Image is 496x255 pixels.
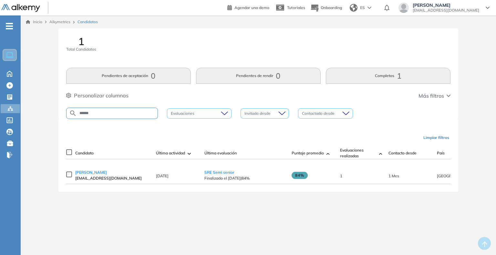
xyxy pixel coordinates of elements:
img: SEARCH_ALT [69,109,77,117]
span: Más filtros [418,92,444,100]
span: Candidatos [77,19,98,25]
span: Evaluaciones realizadas [340,147,376,159]
a: Inicio [26,19,42,25]
span: [PERSON_NAME] [75,170,107,175]
span: Finalizado el [DATE] | 84% [204,175,285,181]
span: 84% [292,172,308,179]
span: [PERSON_NAME] [413,3,479,8]
span: ES [360,5,365,11]
span: Total Candidatos [66,46,96,52]
span: Última evaluación [204,150,237,156]
img: [missing "en.ARROW_ALT" translation] [188,153,191,155]
img: Logo [1,4,40,12]
img: [missing "en.ARROW_ALT" translation] [326,153,330,155]
span: Personalizar columnas [74,92,129,99]
button: Personalizar columnas [66,92,129,99]
button: Limpiar filtros [421,132,452,143]
span: Agendar una demo [234,5,269,10]
button: Más filtros [418,92,450,100]
button: Pendientes de aceptación0 [66,68,191,84]
span: Alkymetrics [49,19,70,24]
a: Agendar una demo [227,3,269,11]
span: Candidato [75,150,94,156]
a: SRE Semi senior [204,170,234,175]
span: [DATE] [156,173,169,178]
a: [PERSON_NAME] [75,170,150,175]
i: - [6,25,13,27]
span: Contacto desde [388,150,417,156]
span: [EMAIL_ADDRESS][DOMAIN_NAME] [75,175,150,181]
button: Onboarding [310,1,342,15]
img: world [350,4,357,12]
img: [missing "en.ARROW_ALT" translation] [379,153,382,155]
span: País [437,150,445,156]
img: arrow [367,6,371,9]
span: Puntaje promedio [292,150,324,156]
span: 14-jul-2025 [388,173,399,178]
span: Última actividad [156,150,185,156]
span: Tutoriales [287,5,305,10]
span: 1 [340,173,342,178]
span: 1 [78,36,84,46]
button: Pendientes de rendir0 [196,68,321,84]
span: Onboarding [321,5,342,10]
span: [GEOGRAPHIC_DATA] [437,173,477,178]
span: [EMAIL_ADDRESS][DOMAIN_NAME] [413,8,479,13]
button: Completos1 [326,68,450,84]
